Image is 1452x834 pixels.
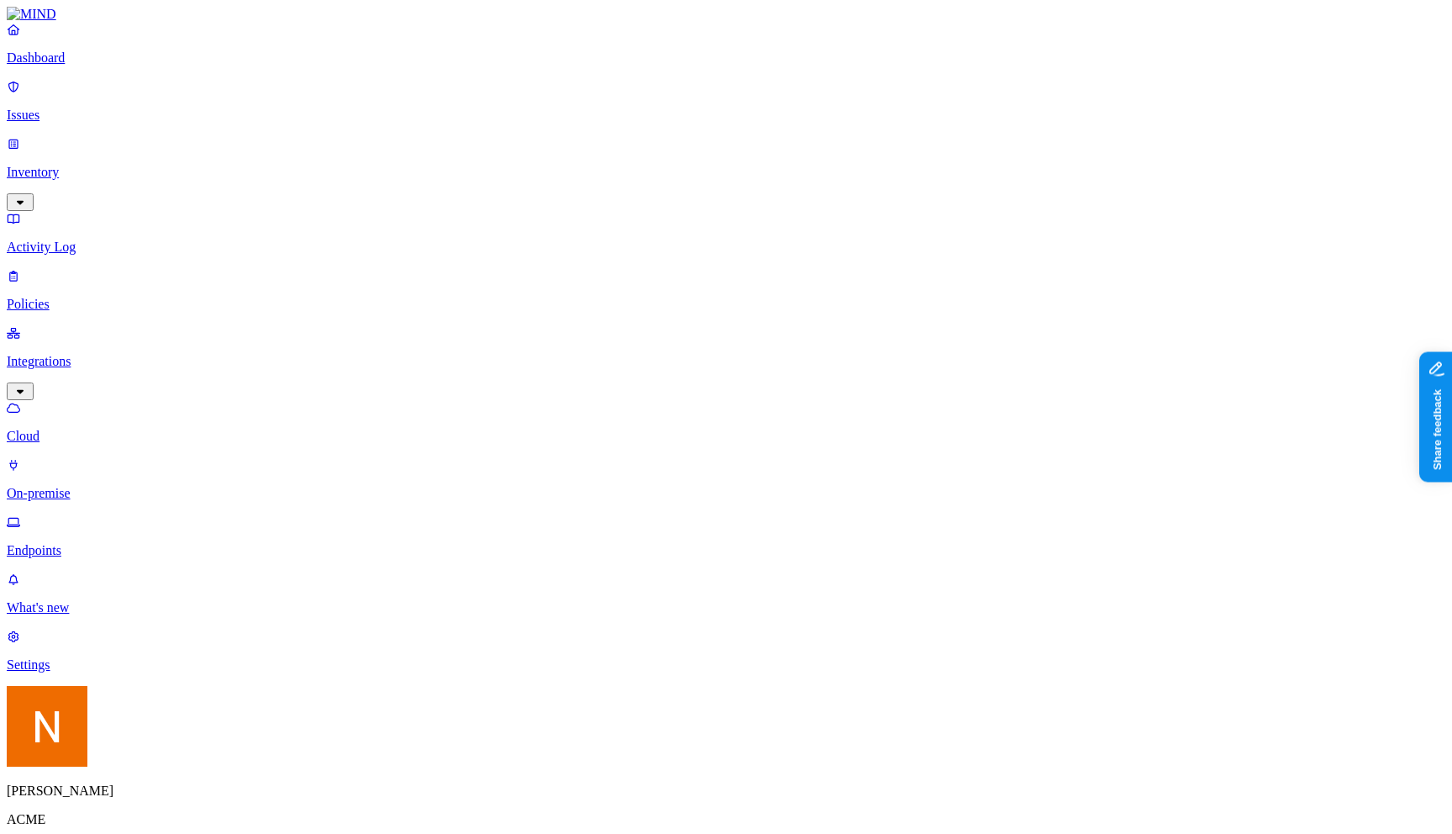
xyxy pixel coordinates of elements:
a: Dashboard [7,22,1445,66]
a: Integrations [7,325,1445,398]
p: Activity Log [7,240,1445,255]
p: [PERSON_NAME] [7,784,1445,799]
p: Issues [7,108,1445,123]
img: Nitai Mishary [7,686,87,767]
p: Settings [7,657,1445,673]
p: What's new [7,600,1445,615]
p: Policies [7,297,1445,312]
a: MIND [7,7,1445,22]
img: MIND [7,7,56,22]
p: Integrations [7,354,1445,369]
p: On-premise [7,486,1445,501]
a: Activity Log [7,211,1445,255]
a: Cloud [7,400,1445,444]
p: Dashboard [7,50,1445,66]
a: On-premise [7,457,1445,501]
p: ACME [7,812,1445,827]
a: What's new [7,572,1445,615]
a: Inventory [7,136,1445,208]
p: Cloud [7,429,1445,444]
a: Endpoints [7,515,1445,558]
a: Issues [7,79,1445,123]
a: Policies [7,268,1445,312]
p: Endpoints [7,543,1445,558]
p: Inventory [7,165,1445,180]
a: Settings [7,629,1445,673]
